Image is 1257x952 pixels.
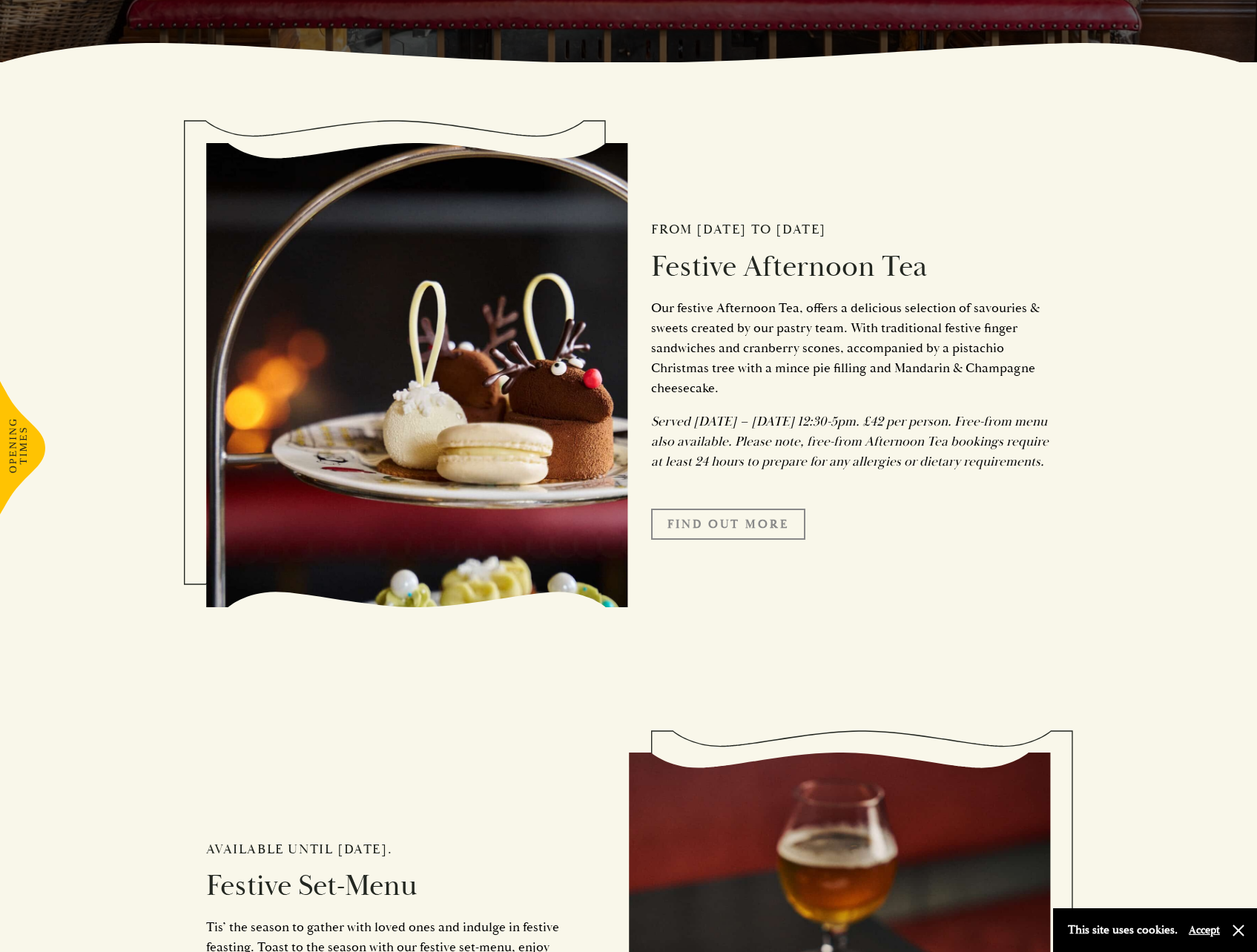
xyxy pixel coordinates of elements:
[651,249,1052,285] h2: Festive Afternoon Tea
[651,509,805,540] a: FIND OUT MORE
[1231,923,1246,938] button: Close and accept
[206,868,607,904] h2: Festive Set-Menu
[1189,923,1220,937] button: Accept
[651,413,1049,470] em: Served [DATE] – [DATE] 12:30-5pm. £42 per person. Free-from menu also available. Please note, fre...
[651,222,1052,238] h2: From [DATE] to [DATE]
[651,298,1052,398] p: Our festive Afternoon Tea, offers a delicious selection of savouries & sweets created by our past...
[206,842,607,858] h2: Available until [DATE].
[1068,919,1178,941] p: This site uses cookies.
